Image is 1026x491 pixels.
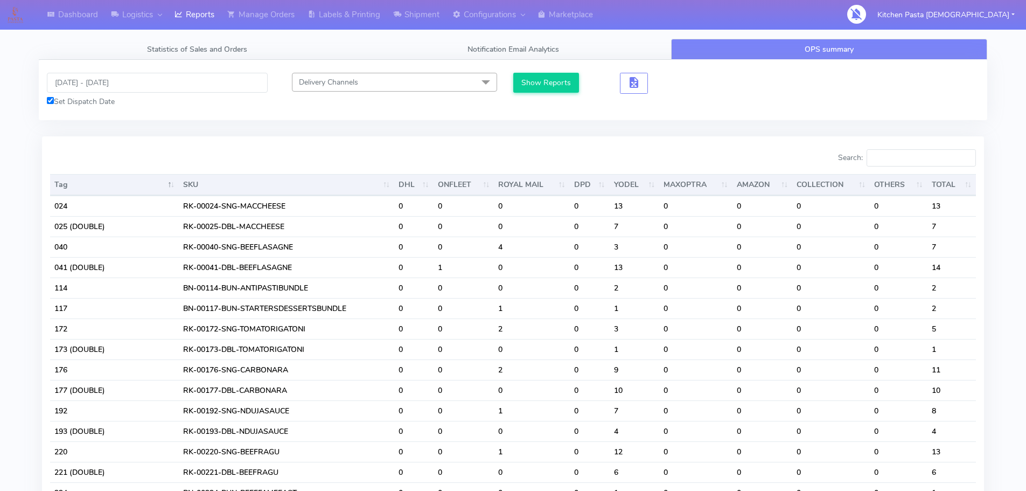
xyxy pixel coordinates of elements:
[610,278,660,298] td: 2
[394,441,434,462] td: 0
[434,339,494,359] td: 0
[434,441,494,462] td: 0
[732,257,793,278] td: 0
[494,400,569,421] td: 1
[570,196,610,216] td: 0
[610,196,660,216] td: 13
[732,174,793,196] th: AMAZON : activate to sort column ascending
[732,237,793,257] td: 0
[870,462,927,482] td: 0
[927,298,976,319] td: 2
[494,359,569,380] td: 2
[179,298,394,319] td: BN-00117-BUN-STARTERSDESSERTSBUNDLE
[870,174,927,196] th: OTHERS : activate to sort column ascending
[50,257,179,278] td: 041 (DOUBLE)
[570,174,610,196] th: DPD : activate to sort column ascending
[394,278,434,298] td: 0
[659,380,732,400] td: 0
[927,359,976,380] td: 11
[494,278,569,298] td: 0
[179,421,394,441] td: RK-00193-DBL-NDUJASAUCE
[494,339,569,359] td: 0
[792,174,870,196] th: COLLECTION : activate to sort column ascending
[570,380,610,400] td: 0
[394,339,434,359] td: 0
[610,298,660,319] td: 1
[792,441,870,462] td: 0
[50,237,179,257] td: 040
[179,441,394,462] td: RK-00220-SNG-BEEFRAGU
[494,196,569,216] td: 0
[50,216,179,237] td: 025 (DOUBLE)
[732,380,793,400] td: 0
[792,400,870,421] td: 0
[50,298,179,319] td: 117
[434,319,494,339] td: 0
[659,257,732,278] td: 0
[610,359,660,380] td: 9
[434,400,494,421] td: 0
[870,400,927,421] td: 0
[570,421,610,441] td: 0
[792,421,870,441] td: 0
[50,359,179,380] td: 176
[394,462,434,482] td: 0
[50,278,179,298] td: 114
[610,380,660,400] td: 10
[394,216,434,237] td: 0
[50,380,179,400] td: 177 (DOUBLE)
[732,421,793,441] td: 0
[792,298,870,319] td: 0
[494,462,569,482] td: 0
[659,462,732,482] td: 0
[870,359,927,380] td: 0
[434,380,494,400] td: 0
[870,298,927,319] td: 0
[570,319,610,339] td: 0
[494,237,569,257] td: 4
[299,77,358,87] span: Delivery Channels
[467,44,559,54] span: Notification Email Analytics
[927,278,976,298] td: 2
[870,441,927,462] td: 0
[434,237,494,257] td: 0
[394,298,434,319] td: 0
[870,380,927,400] td: 0
[659,174,732,196] th: MAXOPTRA : activate to sort column ascending
[394,380,434,400] td: 0
[927,400,976,421] td: 8
[494,257,569,278] td: 0
[50,339,179,359] td: 173 (DOUBLE)
[494,216,569,237] td: 0
[179,216,394,237] td: RK-00025-DBL-MACCHEESE
[792,257,870,278] td: 0
[792,380,870,400] td: 0
[792,216,870,237] td: 0
[805,44,854,54] span: OPS summary
[659,278,732,298] td: 0
[610,174,660,196] th: YODEL : activate to sort column ascending
[394,257,434,278] td: 0
[494,380,569,400] td: 0
[659,421,732,441] td: 0
[927,257,976,278] td: 14
[927,319,976,339] td: 5
[610,400,660,421] td: 7
[659,441,732,462] td: 0
[867,149,976,167] input: Search:
[179,380,394,400] td: RK-00177-DBL-CARBONARA
[610,339,660,359] td: 1
[179,400,394,421] td: RK-00192-SNG-NDUJASAUCE
[394,237,434,257] td: 0
[732,400,793,421] td: 0
[792,319,870,339] td: 0
[47,96,268,107] div: Set Dispatch Date
[870,339,927,359] td: 0
[570,257,610,278] td: 0
[732,216,793,237] td: 0
[179,174,394,196] th: SKU: activate to sort column ascending
[927,196,976,216] td: 13
[870,237,927,257] td: 0
[434,462,494,482] td: 0
[659,298,732,319] td: 0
